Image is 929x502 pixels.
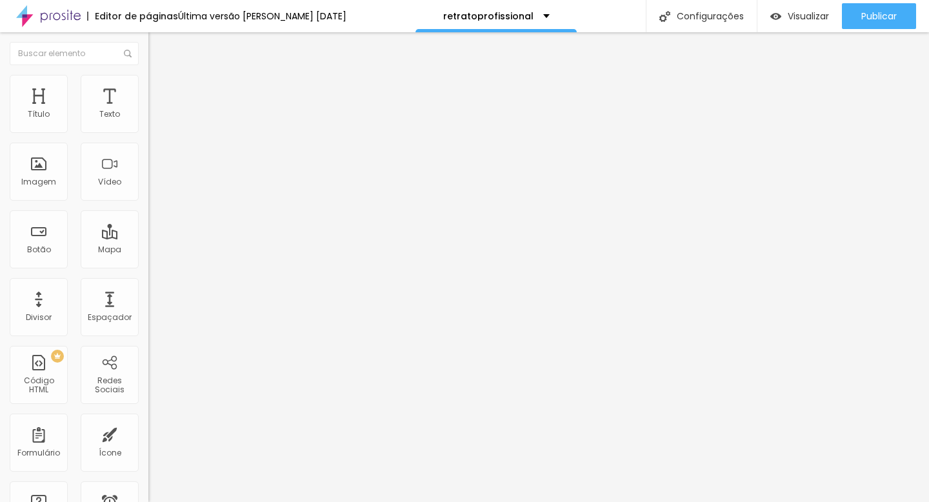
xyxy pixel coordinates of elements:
font: Espaçador [88,312,132,323]
img: view-1.svg [770,11,781,22]
font: Ícone [99,447,121,458]
font: Última versão [PERSON_NAME] [DATE] [178,10,346,23]
img: Ícone [124,50,132,57]
img: Ícone [659,11,670,22]
button: Publicar [842,3,916,29]
font: Configurações [677,10,744,23]
font: Editor de páginas [95,10,178,23]
font: Texto [99,108,120,119]
font: Imagem [21,176,56,187]
font: Vídeo [98,176,121,187]
iframe: Editor [148,32,929,502]
font: Publicar [861,10,897,23]
font: Formulário [17,447,60,458]
font: Redes Sociais [95,375,125,395]
button: Visualizar [757,3,842,29]
font: Mapa [98,244,121,255]
font: Visualizar [788,10,829,23]
font: retratoprofissional [443,10,534,23]
font: Divisor [26,312,52,323]
font: Título [28,108,50,119]
font: Botão [27,244,51,255]
input: Buscar elemento [10,42,139,65]
font: Código HTML [24,375,54,395]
